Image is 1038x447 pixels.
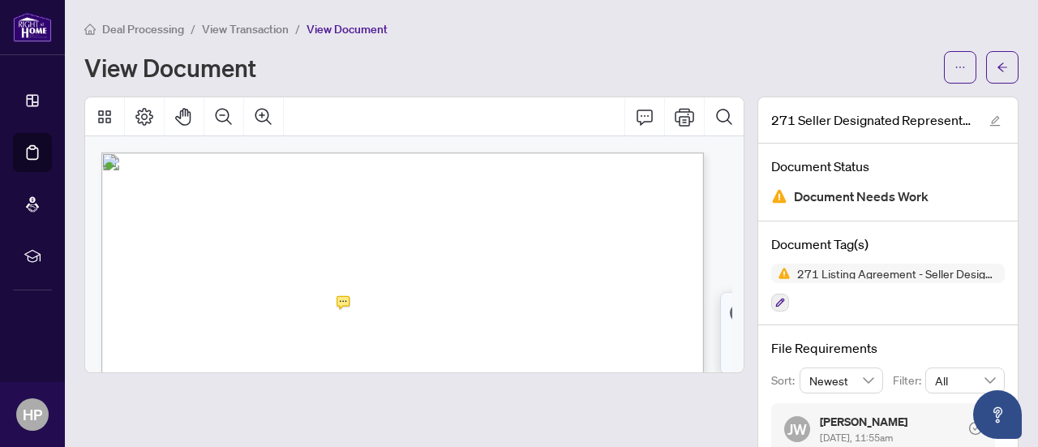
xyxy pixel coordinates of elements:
p: Filter: [893,372,925,389]
span: 271 Listing Agreement - Seller Designated Representation Agreement Authority to Offer for Sale [791,268,1005,279]
li: / [191,19,195,38]
span: Deal Processing [102,22,184,37]
span: All [935,368,995,393]
h4: Document Tag(s) [771,234,1005,254]
img: logo [13,12,52,42]
span: [DATE], 11:55am [820,432,893,444]
span: View Transaction [202,22,289,37]
h5: [PERSON_NAME] [820,416,907,428]
span: edit [989,115,1001,127]
img: Document Status [771,188,787,204]
span: 271 Seller Designated Representation Agreement Authority to Offer for Sale - PropTx-OREA_[DATE] 1... [771,110,974,130]
span: Newest [809,368,874,393]
button: Open asap [973,390,1022,439]
h4: Document Status [771,157,1005,176]
p: Sort: [771,372,800,389]
span: home [84,24,96,35]
img: Status Icon [771,264,791,283]
span: ellipsis [954,62,966,73]
span: View Document [307,22,388,37]
span: check-circle [969,422,982,435]
li: / [295,19,300,38]
h4: File Requirements [771,338,1005,358]
span: HP [23,403,42,426]
span: arrow-left [997,62,1008,73]
span: JW [787,418,807,441]
h1: View Document [84,54,256,80]
span: Document Needs Work [794,186,929,208]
